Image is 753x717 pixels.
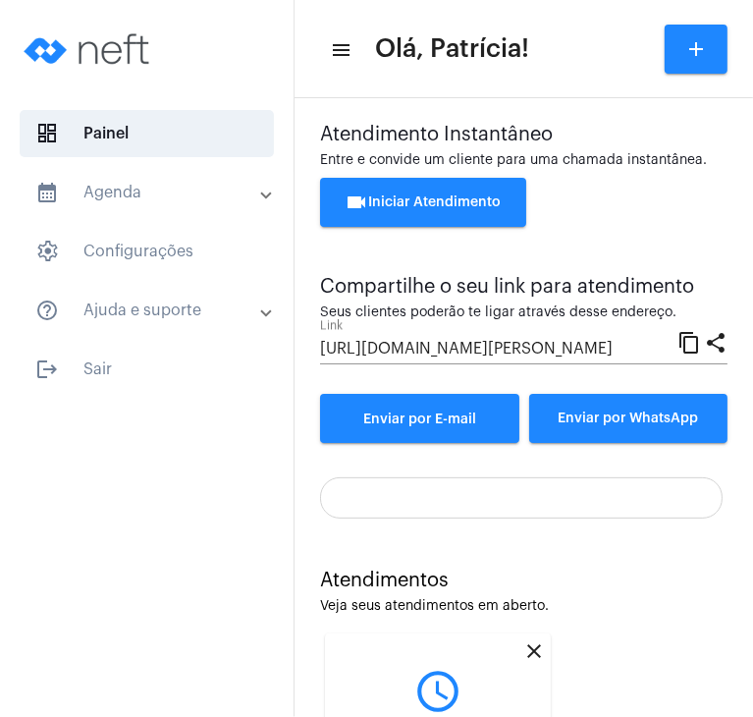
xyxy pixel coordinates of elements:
[375,33,529,65] span: Olá, Patrícia!
[35,240,59,263] span: sidenav icon
[677,330,701,354] mat-icon: content_copy
[320,305,727,320] div: Seus clientes poderão te ligar através desse endereço.
[704,330,727,354] mat-icon: share
[35,299,59,322] mat-icon: sidenav icon
[346,195,502,209] span: Iniciar Atendimento
[20,110,274,157] span: Painel
[35,122,59,145] span: sidenav icon
[35,181,262,204] mat-panel-title: Agenda
[12,169,294,216] mat-expansion-panel-header: sidenav iconAgenda
[20,228,274,275] span: Configurações
[16,10,163,88] img: logo-neft-novo-2.png
[558,412,698,425] span: Enviar por WhatsApp
[363,413,476,426] span: Enviar por E-mail
[35,299,262,322] mat-panel-title: Ajuda e suporte
[330,38,350,62] mat-icon: sidenav icon
[320,570,727,591] div: Atendimentos
[320,124,727,145] div: Atendimento Instantâneo
[340,667,536,716] mat-icon: query_builder
[522,639,546,663] mat-icon: close
[346,191,369,214] mat-icon: videocam
[320,153,727,168] div: Entre e convide um cliente para uma chamada instantânea.
[320,599,727,614] div: Veja seus atendimentos em aberto.
[320,276,727,298] div: Compartilhe o seu link para atendimento
[12,287,294,334] mat-expansion-panel-header: sidenav iconAjuda e suporte
[35,181,59,204] mat-icon: sidenav icon
[320,394,519,443] a: Enviar por E-mail
[529,394,728,443] button: Enviar por WhatsApp
[320,178,526,227] button: Iniciar Atendimento
[684,37,708,61] mat-icon: add
[20,346,274,393] span: Sair
[35,358,59,381] mat-icon: sidenav icon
